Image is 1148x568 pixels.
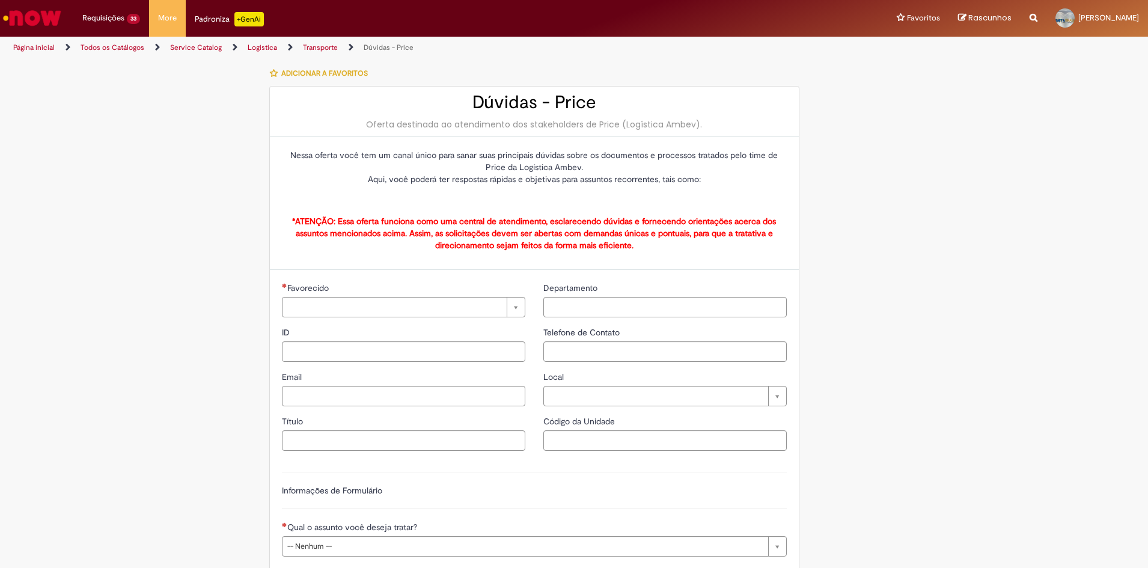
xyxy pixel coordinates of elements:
a: Transporte [303,43,338,52]
p: +GenAi [234,12,264,26]
span: Necessários [282,283,287,288]
img: ServiceNow [1,6,63,30]
span: Rascunhos [968,12,1012,23]
span: Departamento [543,282,600,293]
input: Código da Unidade [543,430,787,451]
span: ID [282,327,292,338]
a: Service Catalog [170,43,222,52]
button: Adicionar a Favoritos [269,61,374,86]
div: Padroniza [195,12,264,26]
span: Email [282,371,304,382]
a: Logistica [248,43,277,52]
span: Código da Unidade [543,416,617,427]
span: [PERSON_NAME] [1078,13,1139,23]
span: Telefone de Contato [543,327,622,338]
input: Telefone de Contato [543,341,787,362]
input: Departamento [543,297,787,317]
a: Dúvidas - Price [364,43,414,52]
input: Email [282,386,525,406]
span: Título [282,416,305,427]
span: 33 [127,14,140,24]
div: Oferta destinada ao atendimento dos stakeholders de Price (Logística Ambev). [282,118,787,130]
a: Todos os Catálogos [81,43,144,52]
a: Rascunhos [958,13,1012,24]
span: Necessários [282,522,287,527]
a: Limpar campo Favorecido [282,297,525,317]
span: More [158,12,177,24]
a: Limpar campo Local [543,386,787,406]
span: Qual o assunto você deseja tratar? [287,522,420,533]
h2: Dúvidas - Price [282,93,787,112]
span: Requisições [82,12,124,24]
span: -- Nenhum -- [287,537,762,556]
span: Local [543,371,566,382]
strong: *ATENÇÃO: Essa oferta funciona como uma central de atendimento, esclarecendo dúvidas e fornecendo... [292,216,776,251]
span: Adicionar a Favoritos [281,69,368,78]
input: Título [282,430,525,451]
input: ID [282,341,525,362]
span: Favoritos [907,12,940,24]
ul: Trilhas de página [9,37,756,59]
span: Necessários - Favorecido [287,282,331,293]
p: Nessa oferta você tem um canal único para sanar suas principais dúvidas sobre os documentos e pro... [282,149,787,209]
label: Informações de Formulário [282,485,382,496]
a: Página inicial [13,43,55,52]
